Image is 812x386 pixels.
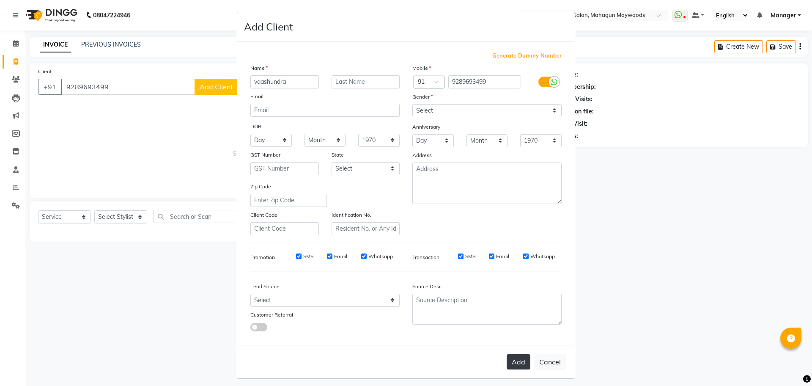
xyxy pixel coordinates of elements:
[250,183,271,190] label: Zip Code
[465,253,475,260] label: SMS
[492,52,562,60] span: Generate Dummy Number
[250,211,277,219] label: Client Code
[412,152,432,159] label: Address
[332,75,400,88] input: Last Name
[412,93,433,101] label: Gender
[250,104,400,117] input: Email
[250,283,280,290] label: Lead Source
[530,253,555,260] label: Whatsapp
[244,19,293,34] h4: Add Client
[250,93,263,100] label: Email
[448,75,521,88] input: Mobile
[250,123,261,130] label: DOB
[250,75,319,88] input: First Name
[250,162,319,175] input: GST Number
[332,222,400,235] input: Resident No. or Any Id
[412,64,431,72] label: Mobile
[334,253,347,260] label: Email
[534,354,566,370] button: Cancel
[250,194,326,207] input: Enter Zip Code
[332,211,371,219] label: Identification No.
[368,253,393,260] label: Whatsapp
[412,254,439,261] label: Transaction
[507,354,530,369] button: Add
[250,64,268,72] label: Name
[250,151,280,159] label: GST Number
[412,283,442,290] label: Source Desc
[496,253,509,260] label: Email
[250,311,293,319] label: Customer Referral
[303,253,313,260] label: SMS
[250,254,275,261] label: Promotion
[250,222,319,235] input: Client Code
[332,151,344,159] label: State
[412,123,440,131] label: Anniversary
